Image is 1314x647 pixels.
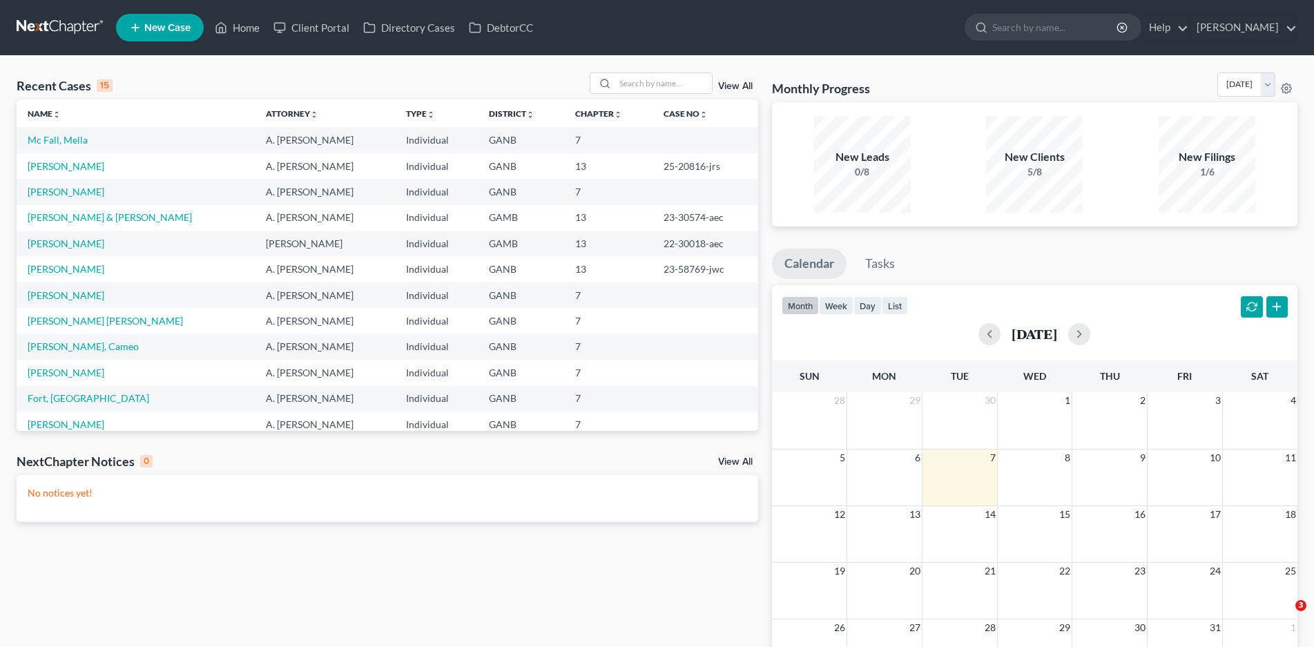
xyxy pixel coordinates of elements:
[908,506,922,523] span: 13
[1023,370,1046,382] span: Wed
[564,360,653,385] td: 7
[1133,506,1147,523] span: 16
[1284,450,1297,466] span: 11
[97,79,113,92] div: 15
[908,392,922,409] span: 29
[395,386,478,412] td: Individual
[17,453,153,470] div: NextChapter Notices
[564,334,653,360] td: 7
[255,205,395,231] td: A. [PERSON_NAME]
[564,308,653,334] td: 7
[1100,370,1120,382] span: Thu
[28,486,747,500] p: No notices yet!
[478,308,564,334] td: GANB
[1058,506,1072,523] span: 15
[478,256,564,282] td: GANB
[564,205,653,231] td: 13
[1289,392,1297,409] span: 4
[28,108,61,119] a: Nameunfold_more
[772,249,847,279] a: Calendar
[28,160,104,172] a: [PERSON_NAME]
[914,450,922,466] span: 6
[1284,563,1297,579] span: 25
[28,367,104,378] a: [PERSON_NAME]
[1208,450,1222,466] span: 10
[1208,563,1222,579] span: 24
[564,179,653,204] td: 7
[1058,563,1072,579] span: 22
[489,108,534,119] a: Districtunfold_more
[395,412,478,437] td: Individual
[526,110,534,119] i: unfold_more
[462,15,540,40] a: DebtorCC
[478,360,564,385] td: GANB
[28,186,104,197] a: [PERSON_NAME]
[1142,15,1188,40] a: Help
[28,238,104,249] a: [PERSON_NAME]
[1214,392,1222,409] span: 3
[653,205,758,231] td: 23-30574-aec
[833,392,847,409] span: 28
[1208,619,1222,636] span: 31
[718,457,753,467] a: View All
[1139,450,1147,466] span: 9
[395,127,478,153] td: Individual
[992,15,1119,40] input: Search by name...
[1295,600,1306,611] span: 3
[951,370,969,382] span: Tue
[140,455,153,467] div: 0
[255,282,395,308] td: A. [PERSON_NAME]
[564,127,653,153] td: 7
[908,563,922,579] span: 20
[478,179,564,204] td: GANB
[882,296,908,315] button: list
[1190,15,1297,40] a: [PERSON_NAME]
[255,153,395,179] td: A. [PERSON_NAME]
[395,334,478,360] td: Individual
[28,134,88,146] a: Mc Fall, Mella
[819,296,853,315] button: week
[853,296,882,315] button: day
[614,110,622,119] i: unfold_more
[478,282,564,308] td: GANB
[653,231,758,256] td: 22-30018-aec
[427,110,435,119] i: unfold_more
[395,153,478,179] td: Individual
[478,412,564,437] td: GANB
[833,619,847,636] span: 26
[395,308,478,334] td: Individual
[255,360,395,385] td: A. [PERSON_NAME]
[1058,619,1072,636] span: 29
[255,127,395,153] td: A. [PERSON_NAME]
[255,412,395,437] td: A. [PERSON_NAME]
[989,450,997,466] span: 7
[872,370,896,382] span: Mon
[564,231,653,256] td: 13
[1133,619,1147,636] span: 30
[208,15,267,40] a: Home
[1063,392,1072,409] span: 1
[838,450,847,466] span: 5
[395,179,478,204] td: Individual
[1012,327,1057,341] h2: [DATE]
[28,418,104,430] a: [PERSON_NAME]
[28,315,183,327] a: [PERSON_NAME] [PERSON_NAME]
[1267,600,1300,633] iframe: Intercom live chat
[255,308,395,334] td: A. [PERSON_NAME]
[1251,370,1268,382] span: Sat
[833,506,847,523] span: 12
[800,370,820,382] span: Sun
[144,23,191,33] span: New Case
[1284,506,1297,523] span: 18
[983,563,997,579] span: 21
[395,205,478,231] td: Individual
[28,289,104,301] a: [PERSON_NAME]
[395,231,478,256] td: Individual
[478,153,564,179] td: GANB
[564,153,653,179] td: 13
[1208,506,1222,523] span: 17
[406,108,435,119] a: Typeunfold_more
[833,563,847,579] span: 19
[772,80,870,97] h3: Monthly Progress
[986,149,1083,165] div: New Clients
